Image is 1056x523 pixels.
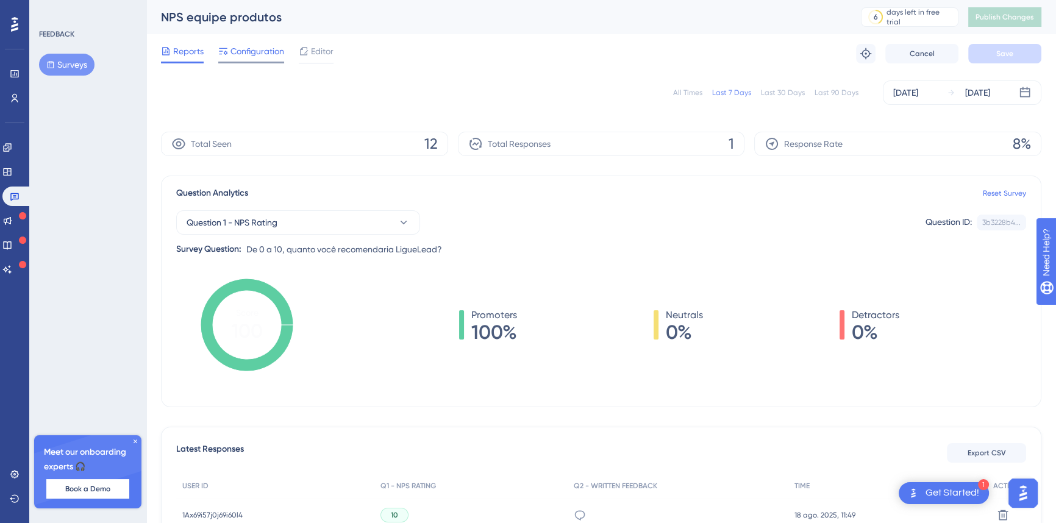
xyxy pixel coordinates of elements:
span: Editor [311,44,334,59]
span: 1 [729,134,734,154]
div: Get Started! [926,486,979,500]
span: Promoters [471,308,517,322]
span: 100% [471,322,517,342]
span: Save [996,49,1013,59]
span: Need Help? [29,3,76,18]
button: Cancel [885,44,958,63]
span: 18 ago. 2025, 11:49 [794,510,855,520]
div: [DATE] [965,85,990,100]
div: Last 7 Days [712,88,751,98]
span: Publish Changes [976,12,1034,22]
span: Question Analytics [176,186,248,201]
span: 0% [852,322,899,342]
div: Last 30 Days [761,88,805,98]
div: FEEDBACK [39,29,74,39]
tspan: 100 [231,319,263,343]
iframe: UserGuiding AI Assistant Launcher [1005,475,1041,511]
button: Question 1 - NPS Rating [176,210,420,235]
div: [DATE] [893,85,918,100]
span: Total Seen [191,137,232,151]
div: NPS equipe produtos [161,9,830,26]
span: Question 1 - NPS Rating [187,215,277,230]
button: Save [968,44,1041,63]
div: All Times [673,88,702,98]
div: 6 [874,12,878,22]
tspan: Score [236,308,259,318]
span: USER ID [182,481,209,491]
span: Total Responses [488,137,551,151]
span: ACTION [993,481,1020,491]
span: Meet our onboarding experts 🎧 [44,445,132,474]
span: 8% [1013,134,1031,154]
span: Detractors [852,308,899,322]
span: Q1 - NPS RATING [380,481,436,491]
span: 12 [424,134,438,154]
div: Survey Question: [176,242,241,257]
span: 10 [391,510,398,520]
span: Latest Responses [176,442,244,464]
div: days left in free trial [887,7,954,27]
img: launcher-image-alternative-text [906,486,921,500]
button: Export CSV [947,443,1026,463]
span: Configuration [230,44,284,59]
span: Export CSV [968,448,1006,458]
button: Surveys [39,54,95,76]
span: Book a Demo [65,484,110,494]
div: 3b3228b4... [982,218,1021,227]
span: 0% [666,322,703,342]
button: Book a Demo [46,479,129,499]
button: Publish Changes [968,7,1041,27]
span: Reports [173,44,204,59]
div: 1 [978,479,989,490]
span: Response Rate [784,137,843,151]
a: Reset Survey [983,188,1026,198]
span: De 0 a 10, quanto você recomendaria LigueLead? [246,242,442,257]
div: Question ID: [926,215,972,230]
span: TIME [794,481,810,491]
div: Last 90 Days [815,88,858,98]
span: Q2 - WRITTEN FEEDBACK [574,481,657,491]
span: Neutrals [666,308,703,322]
span: 1Ax69i57j0j69i60l4 [182,510,243,520]
div: Open Get Started! checklist, remaining modules: 1 [899,482,989,504]
span: Cancel [910,49,935,59]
